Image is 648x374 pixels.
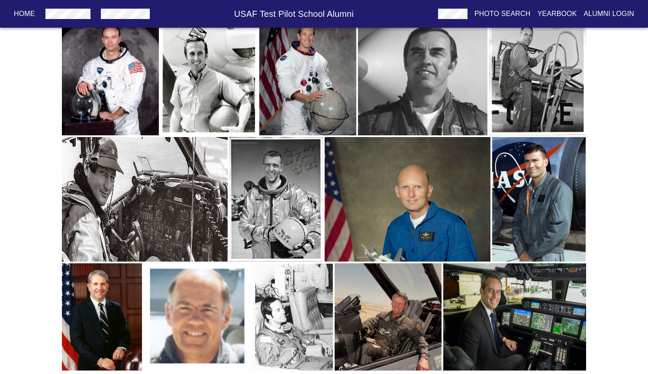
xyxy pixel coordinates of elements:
[335,263,442,370] img: SETP Iven C. Kincheloe Award winner for 1983, John Hoffman, Class 1973a
[471,6,534,22] button: Photo Search
[161,6,258,135] img: SETP Iven C. Kincheloe Award winner for 1970, Darryl Greenamyer, Class 1963a
[10,6,39,22] button: Home
[492,137,586,262] img: SETP Iven C. Kincheloe Award winner for 1978, Fred Haise, Class 1964a
[325,137,490,262] img: SETP Iven C. Kincheloe Award winner for 1978, C. Gordon Fullerton, Class 1964b
[534,6,580,22] button: Yearbook
[62,6,159,135] img: SETP Iven C. Kincheloe Award winner for 1970, Michael Collins, Class 1960c
[537,9,577,19] p: Yearbook
[358,6,487,135] img: SETP Iven C. Kincheloe Award winner for 1974, Irving L. Burrows, Class 1958b
[259,6,356,135] img: SETP Iven C. Kincheloe Award winner for 1972, Charles Duke, Class 1964c
[62,263,142,370] img: SETP Iven C. Kincheloe Award winner for 1978, Richard Truly, Class 1964a
[443,263,586,370] img: SETP Iven C. Kincheloe Award winner for 2016, Scott Martin, Class 1997a
[153,7,435,21] h6: USAF Test Pilot School Alumni
[144,263,251,370] img: SETP Iven C. Kincheloe Award winner for 1979, Robert Ettinger, Class 1968b
[580,6,638,22] button: Alumni Login
[474,9,531,19] p: Photo Search
[489,6,586,135] img: SETP Iven C. Kincheloe Award winner for 1976, James Gannett, Class 1954a
[62,137,228,262] img: SETP Iven C. Kincheloe Award winner for 1977, Fitzhugh Fulton, Class 1952b
[584,9,635,19] p: Alumni Login
[229,137,323,262] img: SETP Iven C. Kincheloe Award winner for 1978, Joe Engle, Class 1961c
[252,263,333,370] img: SETP Iven C. Kincheloe Award winner for 1981, Robert Crippen, Class 1965a
[14,9,35,19] p: Home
